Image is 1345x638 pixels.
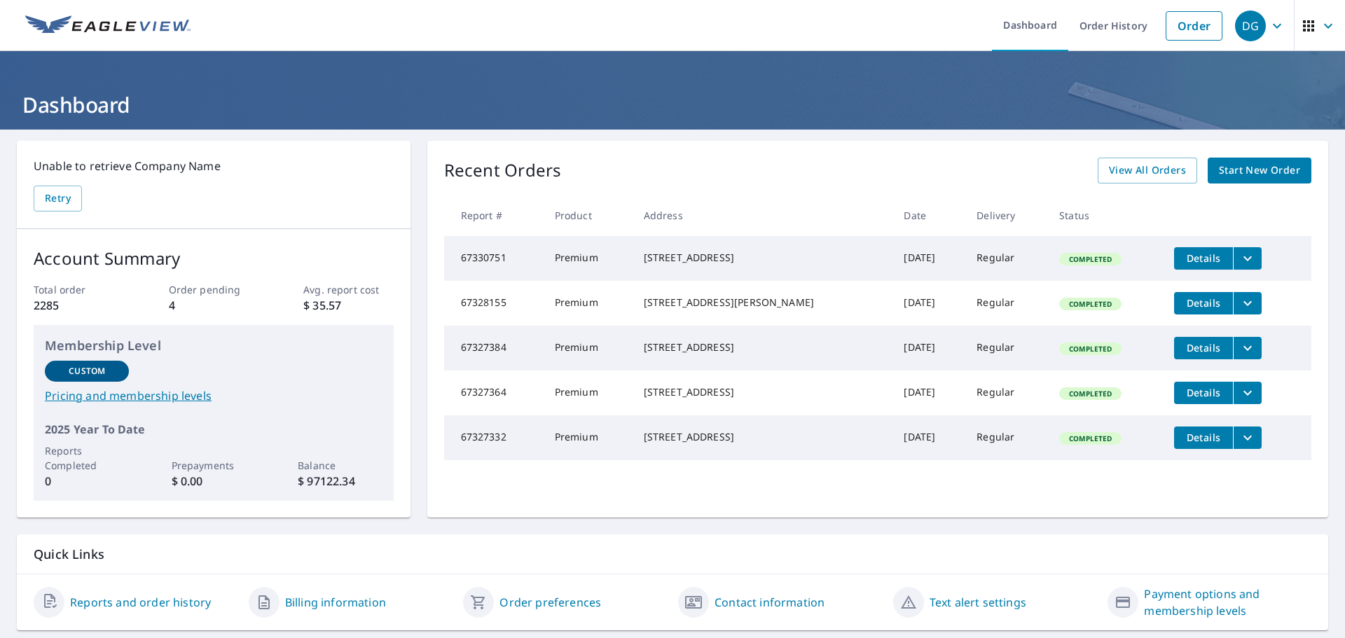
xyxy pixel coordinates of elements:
[285,594,386,611] a: Billing information
[644,296,882,310] div: [STREET_ADDRESS][PERSON_NAME]
[499,594,601,611] a: Order preferences
[444,236,544,281] td: 67330751
[444,281,544,326] td: 67328155
[965,370,1048,415] td: Regular
[45,473,129,490] p: 0
[1174,382,1233,404] button: detailsBtn-67327364
[544,326,633,370] td: Premium
[892,415,965,460] td: [DATE]
[892,281,965,326] td: [DATE]
[633,195,893,236] th: Address
[1174,247,1233,270] button: detailsBtn-67330751
[544,236,633,281] td: Premium
[45,387,382,404] a: Pricing and membership levels
[45,336,382,355] p: Membership Level
[69,365,105,377] p: Custom
[1109,162,1186,179] span: View All Orders
[1233,292,1262,314] button: filesDropdownBtn-67328155
[644,251,882,265] div: [STREET_ADDRESS]
[930,594,1026,611] a: Text alert settings
[34,246,394,271] p: Account Summary
[45,421,382,438] p: 2025 Year To Date
[1235,11,1266,41] div: DG
[1233,427,1262,449] button: filesDropdownBtn-67327332
[444,158,562,183] p: Recent Orders
[303,282,393,297] p: Avg. report cost
[1182,296,1225,310] span: Details
[34,282,123,297] p: Total order
[444,415,544,460] td: 67327332
[892,195,965,236] th: Date
[34,546,1311,563] p: Quick Links
[1166,11,1222,41] a: Order
[34,297,123,314] p: 2285
[169,282,258,297] p: Order pending
[544,415,633,460] td: Premium
[1182,386,1225,399] span: Details
[892,236,965,281] td: [DATE]
[1174,427,1233,449] button: detailsBtn-67327332
[17,90,1328,119] h1: Dashboard
[644,430,882,444] div: [STREET_ADDRESS]
[1061,254,1120,264] span: Completed
[444,195,544,236] th: Report #
[544,370,633,415] td: Premium
[444,370,544,415] td: 67327364
[544,195,633,236] th: Product
[1182,341,1225,354] span: Details
[34,158,394,174] p: Unable to retrieve Company Name
[45,190,71,207] span: Retry
[965,281,1048,326] td: Regular
[715,594,825,611] a: Contact information
[1233,382,1262,404] button: filesDropdownBtn-67327364
[965,195,1048,236] th: Delivery
[1219,162,1300,179] span: Start New Order
[1061,299,1120,309] span: Completed
[298,458,382,473] p: Balance
[45,443,129,473] p: Reports Completed
[892,326,965,370] td: [DATE]
[1182,251,1225,265] span: Details
[70,594,211,611] a: Reports and order history
[1061,389,1120,398] span: Completed
[1061,344,1120,354] span: Completed
[172,473,256,490] p: $ 0.00
[892,370,965,415] td: [DATE]
[169,297,258,314] p: 4
[1061,434,1120,443] span: Completed
[298,473,382,490] p: $ 97122.34
[1174,337,1233,359] button: detailsBtn-67327384
[1182,431,1225,444] span: Details
[965,326,1048,370] td: Regular
[444,326,544,370] td: 67327384
[34,186,82,211] button: Retry
[965,415,1048,460] td: Regular
[25,15,191,36] img: EV Logo
[1144,585,1311,619] a: Payment options and membership levels
[303,297,393,314] p: $ 35.57
[1233,337,1262,359] button: filesDropdownBtn-67327384
[644,340,882,354] div: [STREET_ADDRESS]
[544,281,633,326] td: Premium
[644,385,882,399] div: [STREET_ADDRESS]
[1208,158,1311,183] a: Start New Order
[965,236,1048,281] td: Regular
[172,458,256,473] p: Prepayments
[1048,195,1163,236] th: Status
[1098,158,1197,183] a: View All Orders
[1174,292,1233,314] button: detailsBtn-67328155
[1233,247,1262,270] button: filesDropdownBtn-67330751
